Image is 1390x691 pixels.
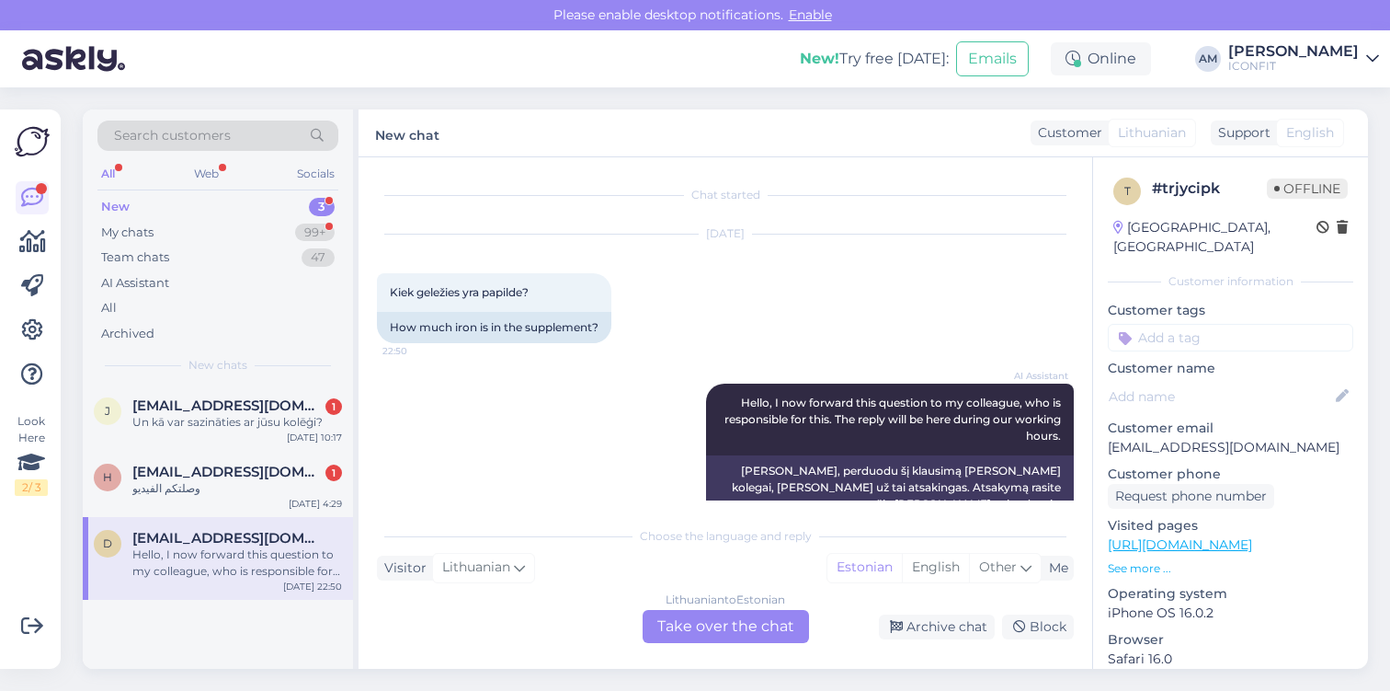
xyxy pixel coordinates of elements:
[1002,615,1074,639] div: Block
[724,396,1064,443] span: Hello, I now forward this question to my colleague, who is responsible for this. The reply will b...
[1113,218,1316,257] div: [GEOGRAPHIC_DATA], [GEOGRAPHIC_DATA]
[1108,560,1353,577] p: See more ...
[1211,123,1270,143] div: Support
[377,225,1074,242] div: [DATE]
[902,554,969,582] div: English
[999,369,1068,383] span: AI Assistant
[101,325,154,343] div: Archived
[377,312,611,343] div: How much iron is in the supplement?
[1286,123,1334,143] span: English
[101,248,169,267] div: Team chats
[1108,301,1353,320] p: Customer tags
[1108,650,1353,669] p: Safari 16.0
[97,162,119,186] div: All
[1195,46,1221,72] div: AM
[132,547,342,580] div: Hello, I now forward this question to my colleague, who is responsible for this. The reply will b...
[295,224,335,242] div: 99+
[1108,465,1353,484] p: Customer phone
[442,558,510,578] span: Lithuanian
[1228,44,1359,59] div: [PERSON_NAME]
[377,559,427,578] div: Visitor
[289,497,342,511] div: [DATE] 4:29
[1108,438,1353,457] p: [EMAIL_ADDRESS][DOMAIN_NAME]
[1108,324,1353,351] input: Add a tag
[1228,44,1379,74] a: [PERSON_NAME]ICONFIT
[1051,42,1151,75] div: Online
[827,554,902,582] div: Estonian
[377,528,1074,545] div: Choose the language and reply
[283,580,342,593] div: [DATE] 22:50
[132,397,324,414] span: jaskrebels@inbox.lv
[325,465,342,481] div: 1
[132,530,324,547] span: daliusk89@gmail.com
[800,50,839,67] b: New!
[783,6,837,23] span: Enable
[1108,584,1353,604] p: Operating system
[325,398,342,415] div: 1
[114,126,231,145] span: Search customers
[1108,359,1353,378] p: Customer name
[1118,123,1186,143] span: Lithuanian
[1228,59,1359,74] div: ICONFIT
[302,248,335,267] div: 47
[1267,179,1348,199] span: Offline
[706,455,1074,520] div: [PERSON_NAME], perduodu šį klausimą [PERSON_NAME] kolegai, [PERSON_NAME] už tai atsakingas. Atsak...
[309,198,335,216] div: 3
[1109,386,1332,407] input: Add name
[101,224,154,242] div: My chats
[377,187,1074,203] div: Chat started
[132,414,342,431] div: Un kā var sazināties ar jūsu kolēģi?
[101,299,117,317] div: All
[1152,178,1267,200] div: # trjycipk
[188,357,247,374] span: New chats
[1108,630,1353,650] p: Browser
[956,41,1029,76] button: Emails
[101,198,130,216] div: New
[103,470,112,484] span: h
[1042,559,1068,578] div: Me
[293,162,338,186] div: Socials
[287,431,342,444] div: [DATE] 10:17
[190,162,222,186] div: Web
[666,592,785,608] div: Lithuanian to Estonian
[1108,273,1353,290] div: Customer information
[103,536,112,550] span: d
[15,413,48,496] div: Look Here
[132,480,342,497] div: وصلتكم الفيديو
[1124,184,1131,198] span: t
[1108,536,1252,553] a: [URL][DOMAIN_NAME]
[390,285,529,299] span: Kiek geležies yra papilde?
[15,479,48,496] div: 2 / 3
[979,559,1017,575] span: Other
[800,48,949,70] div: Try free [DATE]:
[375,121,439,145] label: New chat
[1108,516,1353,536] p: Visited pages
[15,124,50,159] img: Askly Logo
[1031,123,1102,143] div: Customer
[132,464,324,480] span: hadeelshwayat68@gmail.com
[1108,419,1353,438] p: Customer email
[643,610,809,643] div: Take over the chat
[382,344,451,358] span: 22:50
[105,404,110,418] span: j
[101,274,169,293] div: AI Assistant
[879,615,995,639] div: Archive chat
[1108,484,1274,509] div: Request phone number
[1108,604,1353,623] p: iPhone OS 16.0.2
